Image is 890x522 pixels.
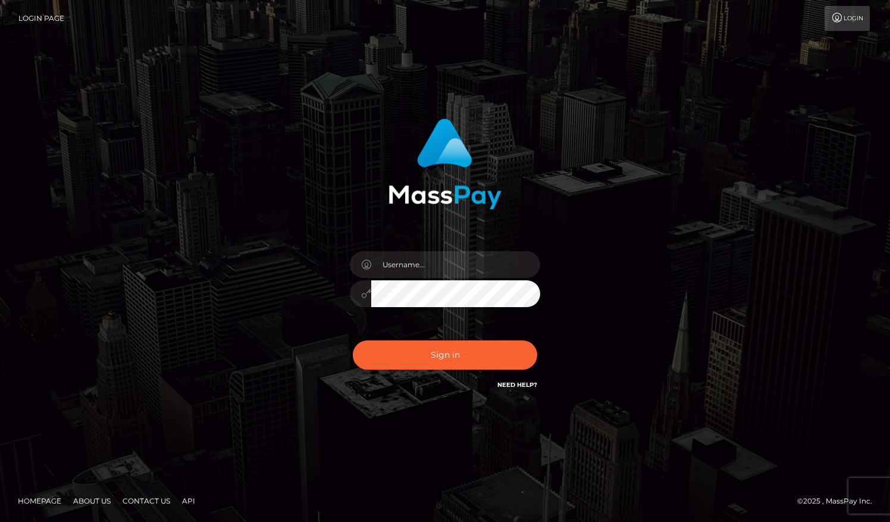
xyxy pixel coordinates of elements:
[388,118,502,210] img: MassPay Login
[844,14,863,22] font: Login
[118,492,175,510] a: Contact Us
[825,6,870,31] a: Login
[18,6,64,31] a: Login Page
[177,492,200,510] a: API
[497,381,537,389] a: Need Help?
[371,251,540,278] input: Username...
[353,340,537,370] button: Sign in
[803,496,872,505] font: 2025 , MassPay Inc.
[13,492,66,510] a: Homepage
[68,492,115,510] a: About Us
[797,495,881,508] div: ©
